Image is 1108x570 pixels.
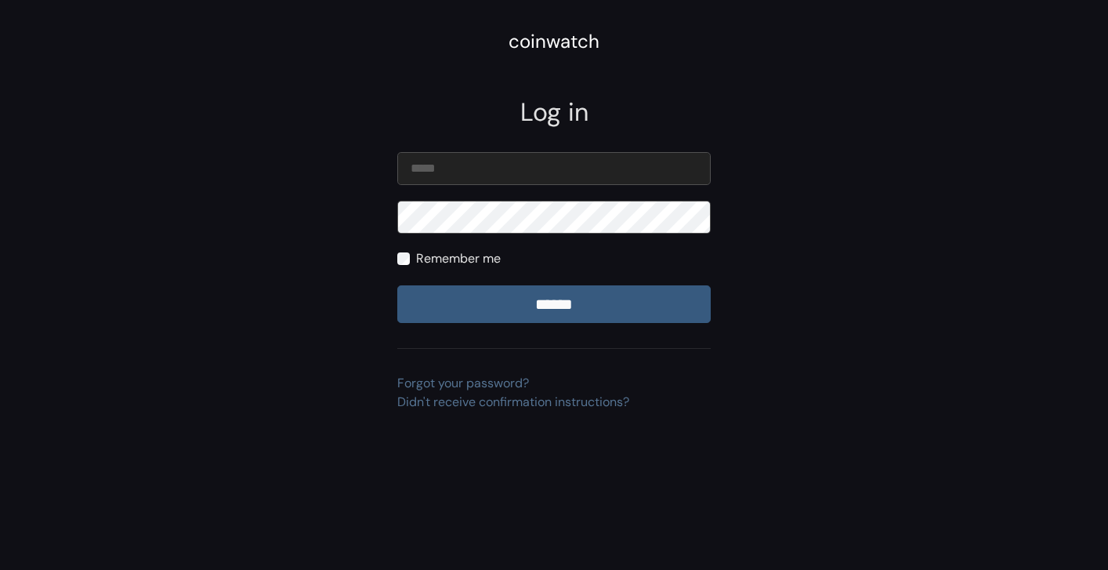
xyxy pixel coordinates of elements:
[397,375,529,391] a: Forgot your password?
[509,35,599,52] a: coinwatch
[397,394,629,410] a: Didn't receive confirmation instructions?
[509,27,599,56] div: coinwatch
[416,249,501,268] label: Remember me
[397,97,711,127] h2: Log in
